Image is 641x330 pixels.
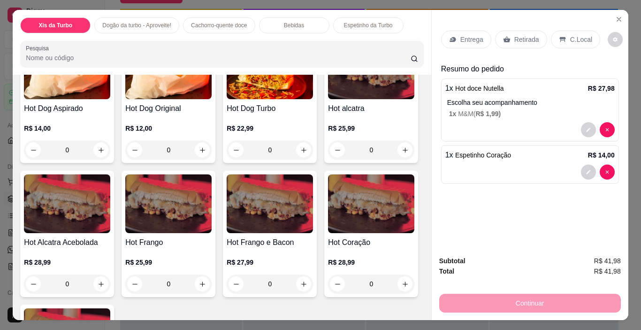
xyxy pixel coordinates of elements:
p: R$ 25,99 [125,258,212,267]
button: Close [611,12,626,27]
p: R$ 25,99 [328,124,414,133]
p: R$ 27,98 [588,84,615,93]
h4: Hot Alcatra Acebolada [24,237,110,248]
h4: Hot alcatra [328,103,414,114]
button: decrease-product-quantity [600,122,615,137]
span: R$ 41,98 [594,266,621,276]
span: R$ 41,98 [594,256,621,266]
button: decrease-product-quantity [600,165,615,180]
p: Resumo do pedido [441,63,619,75]
strong: Total [439,267,454,275]
p: R$ 12,00 [125,124,212,133]
p: R$ 22,99 [227,124,313,133]
input: Pesquisa [26,53,411,63]
h4: Hot Coração [328,237,414,248]
p: R$ 14,00 [24,124,110,133]
p: 1 x [445,149,511,161]
p: R$ 28,99 [24,258,110,267]
button: decrease-product-quantity [127,142,142,157]
p: Espetinho da Turbo [343,22,392,29]
p: 1 x [445,83,504,94]
span: Espetinho Coração [455,151,511,159]
span: Hot doce Nutella [455,85,504,92]
p: Dogão da turbo - Aproveite! [102,22,171,29]
h4: Hot Dog Turbo [227,103,313,114]
button: decrease-product-quantity [581,165,596,180]
strong: Subtotal [439,257,465,265]
button: increase-product-quantity [195,142,210,157]
p: M&M ( [449,109,615,118]
p: Cachorro-quente doce [191,22,247,29]
h4: Hot Frango [125,237,212,248]
button: decrease-product-quantity [581,122,596,137]
button: decrease-product-quantity [608,32,623,47]
button: decrease-product-quantity [26,142,41,157]
p: C.Local [570,35,592,44]
p: Xis da Turbo [38,22,72,29]
span: R$ 1,99 ) [476,110,501,118]
h4: Hot Frango e Bacon [227,237,313,248]
p: Entrega [460,35,483,44]
p: R$ 27,99 [227,258,313,267]
img: product-image [328,174,414,233]
p: R$ 14,00 [588,150,615,160]
img: product-image [125,174,212,233]
label: Pesquisa [26,44,52,52]
p: Escolha seu acompanhamento [447,98,615,107]
img: product-image [24,174,110,233]
button: increase-product-quantity [93,142,108,157]
p: R$ 28,99 [328,258,414,267]
p: Retirada [514,35,539,44]
img: product-image [227,174,313,233]
h4: Hot Dog Original [125,103,212,114]
p: Bebidas [284,22,304,29]
h4: Hot Dog Aspirado [24,103,110,114]
span: 1 x [449,110,458,118]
